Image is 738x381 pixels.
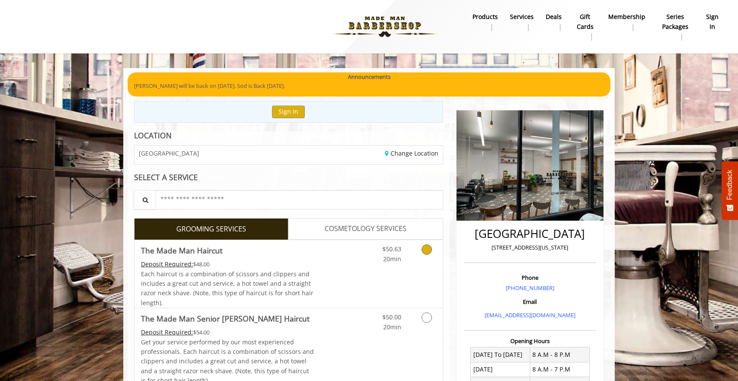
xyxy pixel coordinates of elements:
[530,362,589,377] td: 8 A.M - 7 P.M
[141,270,313,307] span: Each haircut is a combination of scissors and clippers and includes a great cut and service, a ho...
[176,224,246,235] span: GROOMING SERVICES
[546,12,562,22] b: Deals
[530,347,589,362] td: 8 A.M - 8 P.M
[141,328,314,337] div: $54.00
[382,313,401,321] span: $50.00
[466,299,594,305] h3: Email
[722,161,738,220] button: Feedback - Show survey
[466,275,594,281] h3: Phone
[134,130,172,141] b: LOCATION
[325,223,407,234] span: COSMETOLOGY SERVICES
[699,11,725,33] a: sign insign in
[141,260,193,268] span: This service needs some Advance to be paid before we block your appointment
[651,11,699,43] a: Series packagesSeries packages
[272,106,305,118] button: Sign In
[657,12,693,31] b: Series packages
[464,338,596,344] h3: Opening Hours
[139,150,199,156] span: [GEOGRAPHIC_DATA]
[134,81,604,91] p: [PERSON_NAME] will be back on [DATE]. Sod is Back [DATE].
[141,312,310,325] b: The Made Man Senior [PERSON_NAME] Haircut
[510,12,534,22] b: Services
[134,173,443,181] div: SELECT A SERVICE
[383,255,401,263] span: 20min
[574,12,596,31] b: gift cards
[471,362,530,377] td: [DATE]
[141,259,314,269] div: $48.00
[726,170,734,200] span: Feedback
[608,12,645,22] b: Membership
[602,11,651,33] a: MembershipMembership
[325,3,444,50] img: Made Man Barbershop logo
[485,311,575,319] a: [EMAIL_ADDRESS][DOMAIN_NAME]
[134,190,156,209] button: Service Search
[705,12,719,31] b: sign in
[471,347,530,362] td: [DATE] To [DATE]
[466,228,594,240] h2: [GEOGRAPHIC_DATA]
[141,244,222,256] b: The Made Man Haircut
[568,11,602,43] a: Gift cardsgift cards
[383,323,401,331] span: 20min
[382,245,401,253] span: $50.63
[385,149,438,157] a: Change Location
[141,328,193,336] span: This service needs some Advance to be paid before we block your appointment
[466,243,594,252] p: [STREET_ADDRESS][US_STATE]
[506,284,554,292] a: [PHONE_NUMBER]
[472,12,498,22] b: products
[504,11,540,33] a: ServicesServices
[348,72,391,81] b: Announcements
[540,11,568,33] a: DealsDeals
[466,11,504,33] a: Productsproducts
